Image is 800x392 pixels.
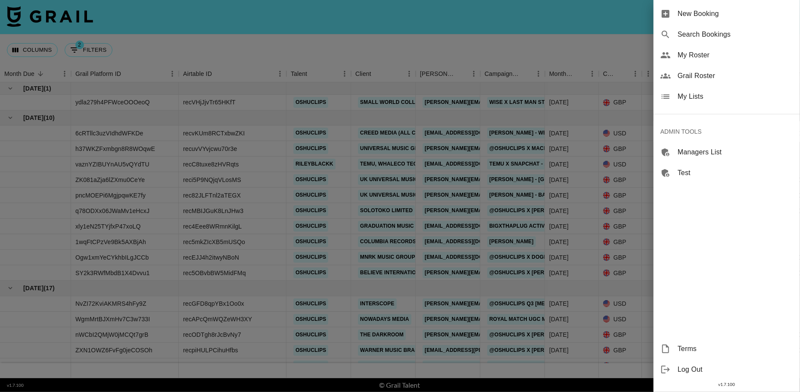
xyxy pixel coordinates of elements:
[678,50,793,60] span: My Roster
[654,24,800,45] div: Search Bookings
[678,71,793,81] span: Grail Roster
[654,45,800,66] div: My Roster
[654,142,800,163] div: Managers List
[678,344,793,354] span: Terms
[654,163,800,183] div: Test
[678,29,793,40] span: Search Bookings
[678,168,793,178] span: Test
[654,339,800,359] div: Terms
[654,359,800,380] div: Log Out
[654,121,800,142] div: ADMIN TOOLS
[654,66,800,86] div: Grail Roster
[678,147,793,157] span: Managers List
[678,9,793,19] span: New Booking
[654,86,800,107] div: My Lists
[654,380,800,389] div: v 1.7.100
[678,364,793,375] span: Log Out
[654,3,800,24] div: New Booking
[678,91,793,102] span: My Lists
